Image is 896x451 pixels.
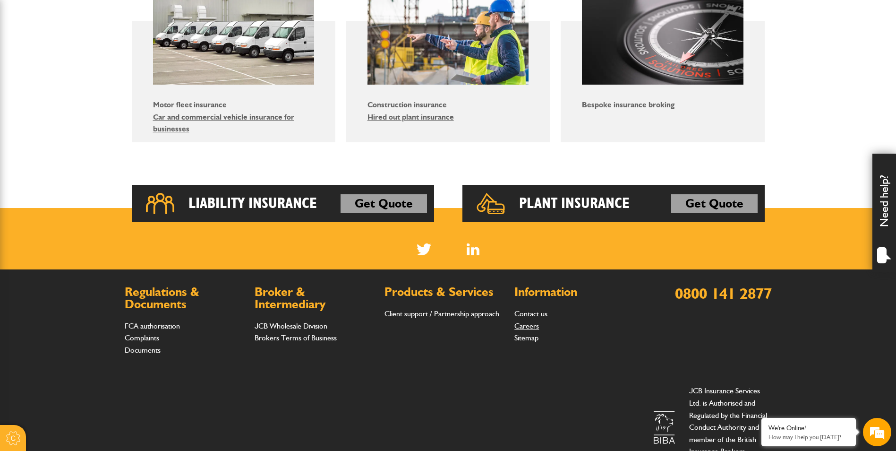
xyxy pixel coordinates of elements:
h2: Regulations & Documents [125,286,245,310]
a: LinkedIn [467,243,479,255]
a: Motor fleet insurance [153,100,227,109]
h2: Products & Services [384,286,505,298]
a: Bespoke insurance broking [582,100,674,109]
img: Linked In [467,243,479,255]
a: Contact us [514,309,547,318]
a: FCA authorisation [125,321,180,330]
a: Construction insurance [367,100,447,109]
p: How may I help you today? [768,434,849,441]
h2: Information [514,286,635,298]
h2: Liability Insurance [188,194,317,213]
a: Car and commercial vehicle insurance for businesses [153,113,294,134]
a: Hired out plant insurance [367,113,454,121]
img: Twitter [417,243,431,255]
h2: Broker & Intermediary [255,286,375,310]
div: Need help? [872,154,896,272]
a: Brokers Terms of Business [255,333,337,342]
a: Documents [125,346,161,355]
a: JCB Wholesale Division [255,321,327,330]
a: Client support / Partnership approach [384,309,499,318]
h2: Plant Insurance [519,194,630,213]
a: Sitemap [514,333,538,342]
a: Complaints [125,333,159,342]
a: 0800 141 2877 [675,284,772,303]
a: Careers [514,321,539,330]
a: Get Quote [671,194,758,213]
div: We're Online! [768,424,849,432]
a: Get Quote [341,194,427,213]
